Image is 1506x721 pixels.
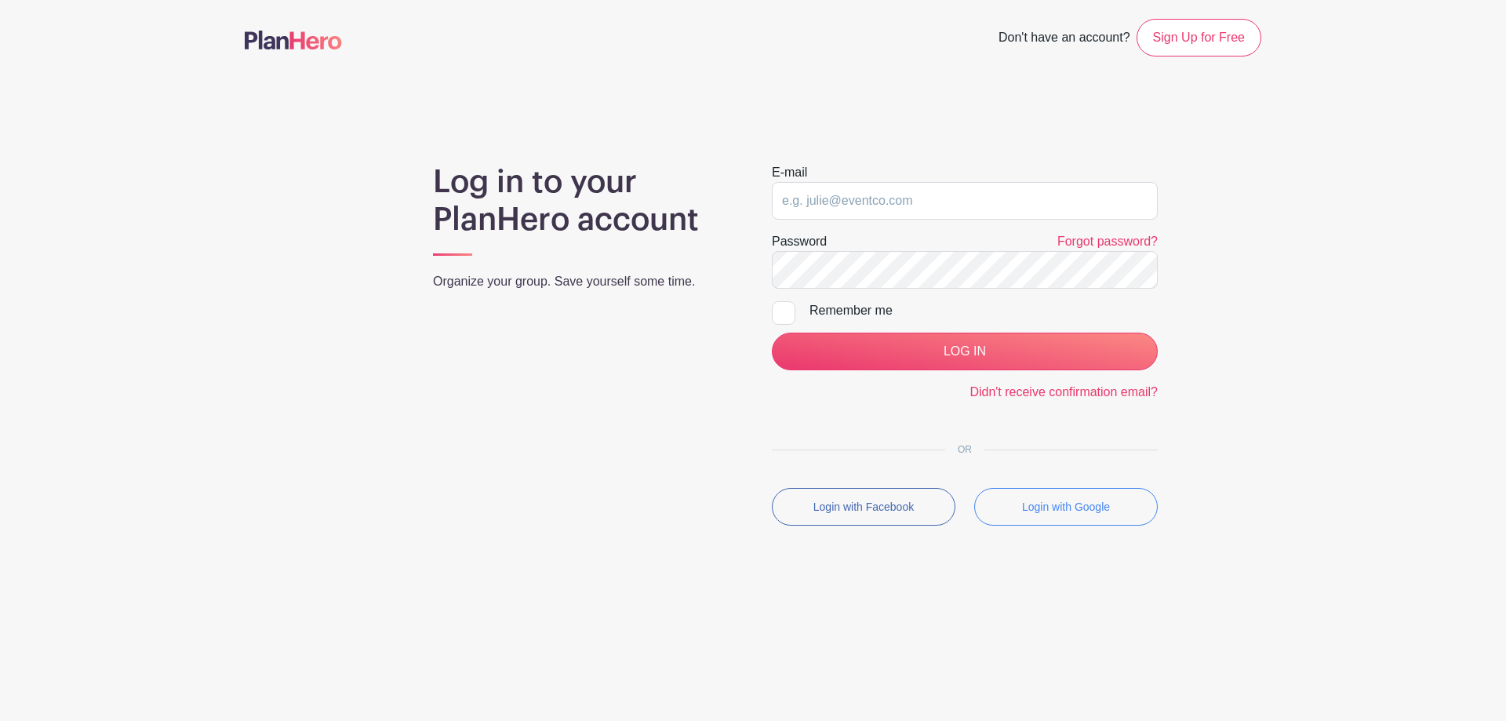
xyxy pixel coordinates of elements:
[1137,19,1261,56] a: Sign Up for Free
[999,22,1130,56] span: Don't have an account?
[974,488,1158,526] button: Login with Google
[245,31,342,49] img: logo-507f7623f17ff9eddc593b1ce0a138ce2505c220e1c5a4e2b4648c50719b7d32.svg
[813,501,914,513] small: Login with Facebook
[945,444,984,455] span: OR
[772,163,807,182] label: E-mail
[433,163,734,239] h1: Log in to your PlanHero account
[809,301,1158,320] div: Remember me
[1022,501,1110,513] small: Login with Google
[772,232,827,251] label: Password
[772,488,955,526] button: Login with Facebook
[969,385,1158,399] a: Didn't receive confirmation email?
[1057,235,1158,248] a: Forgot password?
[433,272,734,291] p: Organize your group. Save yourself some time.
[772,333,1158,370] input: LOG IN
[772,182,1158,220] input: e.g. julie@eventco.com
